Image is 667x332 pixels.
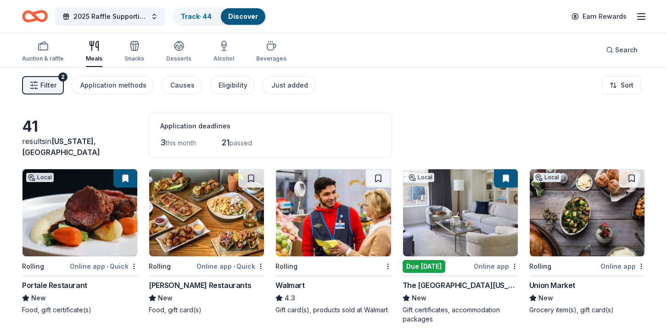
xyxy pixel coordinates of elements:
[22,6,48,27] a: Home
[403,305,518,324] div: Gift certificates, accommodation packages
[209,76,255,94] button: Eligibility
[149,169,264,256] img: Image for Thompson Restaurants
[22,137,100,157] span: in
[86,37,102,67] button: Meals
[86,55,102,62] div: Meals
[275,169,391,315] a: Image for WalmartRollingWalmart4.3Gift card(s), products sold at Walmart
[219,80,247,91] div: Eligibility
[161,76,202,94] button: Causes
[71,76,154,94] button: Application methods
[22,76,64,94] button: Filter2
[124,37,144,67] button: Snacks
[533,173,561,182] div: Local
[412,293,426,304] span: New
[58,72,67,82] div: 2
[275,305,391,315] div: Gift card(s), products sold at Walmart
[276,169,391,256] img: Image for Walmart
[275,261,297,272] div: Rolling
[529,280,575,291] div: Union Market
[166,37,191,67] button: Desserts
[73,11,147,22] span: 2025 Raffle Supporting American [MEDICAL_DATA] Society's "Making Strides Against [MEDICAL_DATA]"
[222,138,230,147] span: 21
[213,37,234,67] button: Alcohol
[262,76,315,94] button: Just added
[566,8,632,25] a: Earn Rewards
[600,260,645,272] div: Online app
[22,280,87,291] div: Portale Restaurant
[403,169,518,256] img: Image for The Peninsula New York
[529,169,645,315] a: Image for Union MarketLocalRollingOnline appUnion MarketNewGrocery item(s), gift card(s)
[256,55,286,62] div: Beverages
[170,80,195,91] div: Causes
[22,55,64,62] div: Auction & raffle
[233,263,235,270] span: •
[149,305,264,315] div: Food, gift card(s)
[22,169,137,256] img: Image for Portale Restaurant
[403,280,518,291] div: The [GEOGRAPHIC_DATA][US_STATE]
[160,138,166,147] span: 3
[158,293,173,304] span: New
[621,80,633,91] span: Sort
[160,121,381,132] div: Application deadlines
[149,261,171,272] div: Rolling
[271,80,308,91] div: Just added
[22,137,100,157] span: [US_STATE], [GEOGRAPHIC_DATA]
[615,44,638,55] span: Search
[403,169,518,324] a: Image for The Peninsula New YorkLocalDue [DATE]Online appThe [GEOGRAPHIC_DATA][US_STATE]NewGift c...
[40,80,56,91] span: Filter
[530,169,645,256] img: Image for Union Market
[529,261,551,272] div: Rolling
[31,293,46,304] span: New
[106,263,108,270] span: •
[529,305,645,315] div: Grocery item(s), gift card(s)
[602,76,641,94] button: Sort
[173,7,266,26] button: Track· 44Discover
[124,55,144,62] div: Snacks
[22,37,64,67] button: Auction & raffle
[196,260,264,272] div: Online app Quick
[599,41,645,59] button: Search
[275,280,304,291] div: Walmart
[22,261,44,272] div: Rolling
[166,139,196,147] span: this month
[285,293,295,304] span: 4.3
[70,260,138,272] div: Online app Quick
[22,136,138,158] div: results
[149,169,264,315] a: Image for Thompson RestaurantsRollingOnline app•Quick[PERSON_NAME] RestaurantsNewFood, gift card(s)
[474,260,518,272] div: Online app
[149,280,251,291] div: [PERSON_NAME] Restaurants
[256,37,286,67] button: Beverages
[80,80,146,91] div: Application methods
[22,305,138,315] div: Food, gift certificate(s)
[26,173,54,182] div: Local
[213,55,234,62] div: Alcohol
[166,55,191,62] div: Desserts
[22,169,138,315] a: Image for Portale RestaurantLocalRollingOnline app•QuickPortale RestaurantNewFood, gift certifica...
[407,173,434,182] div: Local
[230,139,252,147] span: passed
[538,293,553,304] span: New
[228,12,258,20] a: Discover
[55,7,165,26] button: 2025 Raffle Supporting American [MEDICAL_DATA] Society's "Making Strides Against [MEDICAL_DATA]"
[403,260,445,273] div: Due [DATE]
[181,12,212,20] a: Track· 44
[22,117,138,136] div: 41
